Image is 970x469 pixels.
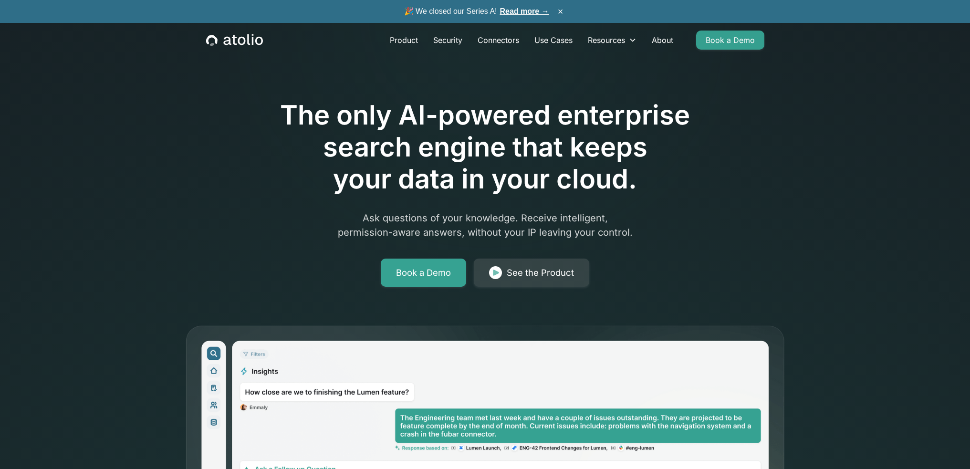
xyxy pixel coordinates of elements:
a: Read more → [500,7,549,15]
a: Product [382,31,426,50]
a: Connectors [470,31,527,50]
a: About [644,31,681,50]
button: × [555,6,566,17]
div: Resources [580,31,644,50]
a: Security [426,31,470,50]
a: home [206,34,263,46]
span: 🎉 We closed our Series A! [404,6,549,17]
div: See the Product [507,266,574,280]
p: Ask questions of your knowledge. Receive intelligent, permission-aware answers, without your IP l... [302,211,668,240]
div: Resources [588,34,625,46]
a: Book a Demo [696,31,764,50]
a: Book a Demo [381,259,466,287]
a: See the Product [474,259,589,287]
h1: The only AI-powered enterprise search engine that keeps your data in your cloud. [241,99,730,196]
a: Use Cases [527,31,580,50]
